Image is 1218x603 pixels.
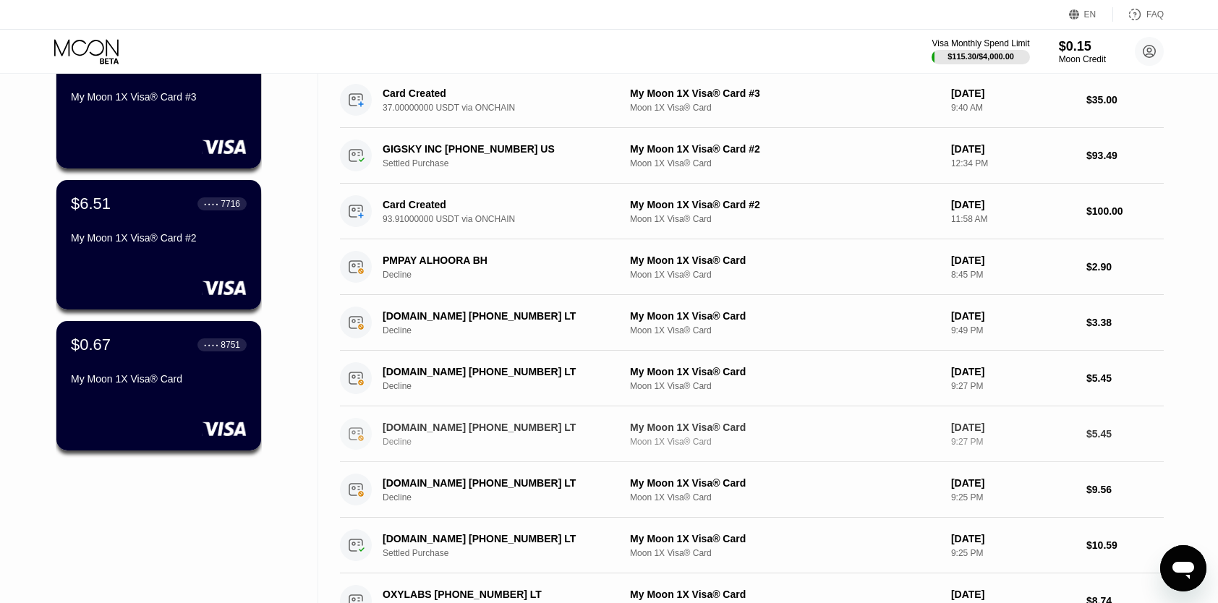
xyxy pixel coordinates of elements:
[340,72,1164,128] div: Card Created37.00000000 USDT via ONCHAINMy Moon 1X Visa® Card #3Moon 1X Visa® Card[DATE]9:40 AM$3...
[1086,428,1164,440] div: $5.45
[951,255,1075,266] div: [DATE]
[951,325,1075,335] div: 9:49 PM
[951,270,1075,280] div: 8:45 PM
[1086,317,1164,328] div: $3.38
[340,295,1164,351] div: [DOMAIN_NAME] [PHONE_NUMBER] LTDeclineMy Moon 1X Visa® CardMoon 1X Visa® Card[DATE]9:49 PM$3.38
[383,366,616,377] div: [DOMAIN_NAME] [PHONE_NUMBER] LT
[221,199,240,209] div: 7716
[951,158,1075,168] div: 12:34 PM
[383,103,634,113] div: 37.00000000 USDT via ONCHAIN
[630,214,940,224] div: Moon 1X Visa® Card
[630,87,940,99] div: My Moon 1X Visa® Card #3
[630,548,940,558] div: Moon 1X Visa® Card
[1059,39,1106,54] div: $0.15
[630,270,940,280] div: Moon 1X Visa® Card
[383,199,616,210] div: Card Created
[1113,7,1164,22] div: FAQ
[630,422,940,433] div: My Moon 1X Visa® Card
[630,158,940,168] div: Moon 1X Visa® Card
[383,214,634,224] div: 93.91000000 USDT via ONCHAIN
[1059,39,1106,64] div: $0.15Moon Credit
[383,437,634,447] div: Decline
[951,381,1075,391] div: 9:27 PM
[1086,539,1164,551] div: $10.59
[951,477,1075,489] div: [DATE]
[204,343,218,347] div: ● ● ● ●
[71,91,247,103] div: My Moon 1X Visa® Card #3
[951,103,1075,113] div: 9:40 AM
[951,492,1075,502] div: 9:25 PM
[951,366,1075,377] div: [DATE]
[951,214,1075,224] div: 11:58 AM
[340,406,1164,462] div: [DOMAIN_NAME] [PHONE_NUMBER] LTDeclineMy Moon 1X Visa® CardMoon 1X Visa® Card[DATE]9:27 PM$5.45
[383,548,634,558] div: Settled Purchase
[71,335,111,354] div: $0.67
[383,589,616,600] div: OXYLABS [PHONE_NUMBER] LT
[630,437,940,447] div: Moon 1X Visa® Card
[383,310,616,322] div: [DOMAIN_NAME] [PHONE_NUMBER] LT
[340,462,1164,518] div: [DOMAIN_NAME] [PHONE_NUMBER] LTDeclineMy Moon 1X Visa® CardMoon 1X Visa® Card[DATE]9:25 PM$9.56
[1069,7,1113,22] div: EN
[383,87,616,99] div: Card Created
[630,492,940,502] div: Moon 1X Visa® Card
[630,103,940,113] div: Moon 1X Visa® Card
[932,38,1029,64] div: Visa Monthly Spend Limit$115.30/$4,000.00
[951,199,1075,210] div: [DATE]
[630,199,940,210] div: My Moon 1X Visa® Card #2
[204,202,218,206] div: ● ● ● ●
[221,340,240,350] div: 8751
[1086,94,1164,106] div: $35.00
[383,158,634,168] div: Settled Purchase
[630,310,940,322] div: My Moon 1X Visa® Card
[383,270,634,280] div: Decline
[1086,261,1164,273] div: $2.90
[1146,9,1164,20] div: FAQ
[383,325,634,335] div: Decline
[1086,484,1164,495] div: $9.56
[951,422,1075,433] div: [DATE]
[383,492,634,502] div: Decline
[383,477,616,489] div: [DOMAIN_NAME] [PHONE_NUMBER] LT
[1084,9,1096,20] div: EN
[383,533,616,544] div: [DOMAIN_NAME] [PHONE_NUMBER] LT
[630,381,940,391] div: Moon 1X Visa® Card
[951,437,1075,447] div: 9:27 PM
[71,232,247,244] div: My Moon 1X Visa® Card #2
[630,255,940,266] div: My Moon 1X Visa® Card
[56,39,261,168] div: $13.19● ● ● ●1070My Moon 1X Visa® Card #3
[56,180,261,309] div: $6.51● ● ● ●7716My Moon 1X Visa® Card #2
[630,325,940,335] div: Moon 1X Visa® Card
[340,351,1164,406] div: [DOMAIN_NAME] [PHONE_NUMBER] LTDeclineMy Moon 1X Visa® CardMoon 1X Visa® Card[DATE]9:27 PM$5.45
[383,422,616,433] div: [DOMAIN_NAME] [PHONE_NUMBER] LT
[951,310,1075,322] div: [DATE]
[1086,205,1164,217] div: $100.00
[630,533,940,544] div: My Moon 1X Visa® Card
[932,38,1029,48] div: Visa Monthly Spend Limit
[340,184,1164,239] div: Card Created93.91000000 USDT via ONCHAINMy Moon 1X Visa® Card #2Moon 1X Visa® Card[DATE]11:58 AM$...
[951,533,1075,544] div: [DATE]
[630,589,940,600] div: My Moon 1X Visa® Card
[1086,150,1164,161] div: $93.49
[1059,54,1106,64] div: Moon Credit
[340,518,1164,573] div: [DOMAIN_NAME] [PHONE_NUMBER] LTSettled PurchaseMy Moon 1X Visa® CardMoon 1X Visa® Card[DATE]9:25 ...
[340,239,1164,295] div: PMPAY ALHOORA BHDeclineMy Moon 1X Visa® CardMoon 1X Visa® Card[DATE]8:45 PM$2.90
[56,321,261,450] div: $0.67● ● ● ●8751My Moon 1X Visa® Card
[951,548,1075,558] div: 9:25 PM
[630,143,940,155] div: My Moon 1X Visa® Card #2
[947,52,1014,61] div: $115.30 / $4,000.00
[71,373,247,385] div: My Moon 1X Visa® Card
[630,477,940,489] div: My Moon 1X Visa® Card
[951,589,1075,600] div: [DATE]
[383,143,616,155] div: GIGSKY INC [PHONE_NUMBER] US
[951,87,1075,99] div: [DATE]
[383,255,616,266] div: PMPAY ALHOORA BH
[71,194,111,213] div: $6.51
[340,128,1164,184] div: GIGSKY INC [PHONE_NUMBER] USSettled PurchaseMy Moon 1X Visa® Card #2Moon 1X Visa® Card[DATE]12:34...
[951,143,1075,155] div: [DATE]
[630,366,940,377] div: My Moon 1X Visa® Card
[1160,545,1206,591] iframe: Button to launch messaging window
[383,381,634,391] div: Decline
[1086,372,1164,384] div: $5.45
